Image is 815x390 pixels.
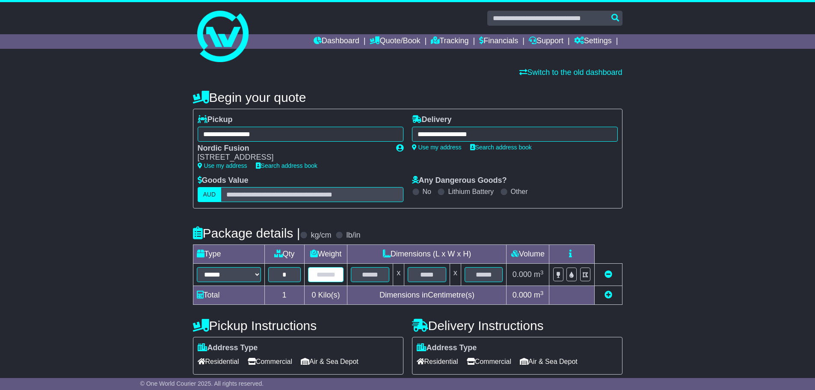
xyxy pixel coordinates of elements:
div: Nordic Fusion [198,144,388,153]
a: Use my address [198,162,247,169]
a: Tracking [431,34,468,49]
label: No [423,188,431,196]
span: m [534,270,544,279]
a: Add new item [605,291,612,299]
span: Air & Sea Depot [301,355,359,368]
span: 0.000 [513,291,532,299]
h4: Delivery Instructions [412,319,622,333]
h4: Package details | [193,226,300,240]
span: Air & Sea Depot [520,355,578,368]
label: Delivery [412,115,452,125]
span: m [534,291,544,299]
label: Any Dangerous Goods? [412,176,507,185]
span: Residential [198,355,239,368]
td: Kilo(s) [304,286,347,305]
td: Type [193,245,264,264]
span: 0.000 [513,270,532,279]
sup: 3 [540,290,544,296]
label: lb/in [346,231,360,240]
td: x [393,264,404,286]
td: Volume [507,245,549,264]
span: Commercial [248,355,292,368]
span: 0 [311,291,316,299]
sup: 3 [540,269,544,276]
label: Other [511,188,528,196]
a: Financials [479,34,518,49]
td: Qty [264,245,304,264]
label: Lithium Battery [448,188,494,196]
a: Remove this item [605,270,612,279]
label: kg/cm [311,231,331,240]
label: Goods Value [198,176,249,185]
a: Quote/Book [370,34,420,49]
label: Pickup [198,115,233,125]
span: © One World Courier 2025. All rights reserved. [140,380,264,387]
a: Support [529,34,563,49]
h4: Pickup Instructions [193,319,403,333]
a: Dashboard [314,34,359,49]
div: [STREET_ADDRESS] [198,153,388,162]
td: 1 [264,286,304,305]
a: Search address book [256,162,317,169]
label: Address Type [198,343,258,353]
a: Use my address [412,144,462,151]
a: Switch to the old dashboard [519,68,622,77]
a: Search address book [470,144,532,151]
td: x [450,264,461,286]
td: Weight [304,245,347,264]
label: AUD [198,187,222,202]
span: Commercial [467,355,511,368]
span: Residential [417,355,458,368]
td: Total [193,286,264,305]
td: Dimensions in Centimetre(s) [347,286,507,305]
label: Address Type [417,343,477,353]
h4: Begin your quote [193,90,622,104]
a: Settings [574,34,612,49]
td: Dimensions (L x W x H) [347,245,507,264]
